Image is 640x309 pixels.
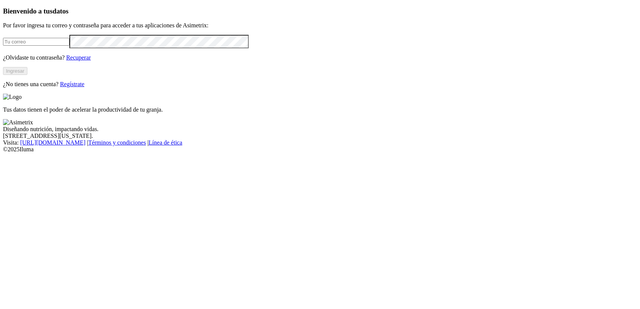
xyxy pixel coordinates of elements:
span: datos [53,7,69,15]
a: [URL][DOMAIN_NAME] [20,139,86,146]
p: ¿Olvidaste tu contraseña? [3,54,637,61]
img: Asimetrix [3,119,33,126]
a: Regístrate [60,81,84,87]
div: Visita : | | [3,139,637,146]
a: Recuperar [66,54,91,61]
h3: Bienvenido a tus [3,7,637,15]
input: Tu correo [3,38,69,46]
div: [STREET_ADDRESS][US_STATE]. [3,133,637,139]
p: ¿No tienes una cuenta? [3,81,637,88]
a: Línea de ética [149,139,182,146]
p: Tus datos tienen el poder de acelerar la productividad de tu granja. [3,106,637,113]
button: Ingresar [3,67,27,75]
a: Términos y condiciones [88,139,146,146]
p: Por favor ingresa tu correo y contraseña para acceder a tus aplicaciones de Asimetrix: [3,22,637,29]
div: Diseñando nutrición, impactando vidas. [3,126,637,133]
img: Logo [3,94,22,100]
div: © 2025 Iluma [3,146,637,153]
